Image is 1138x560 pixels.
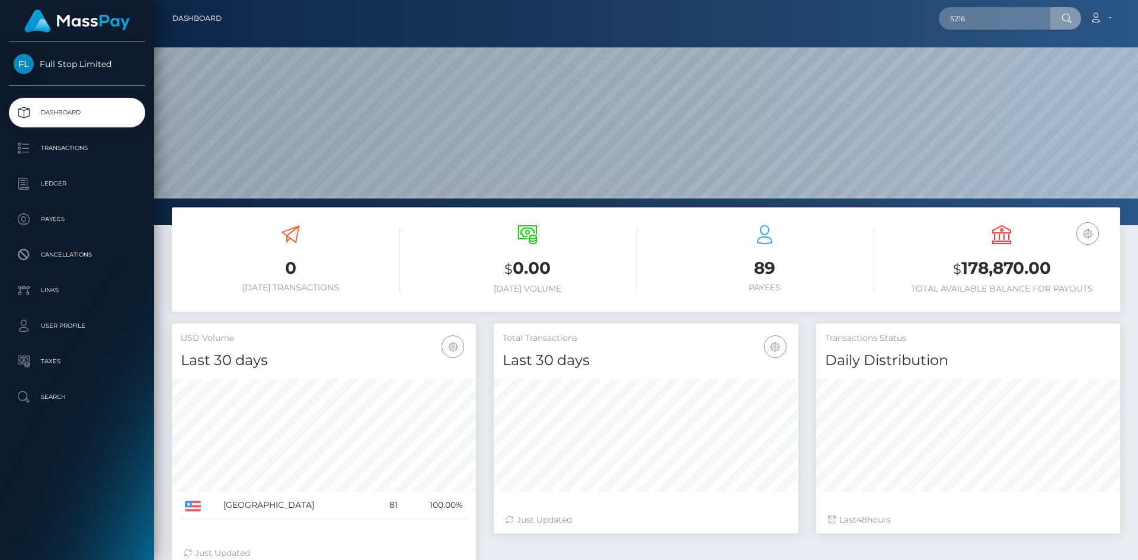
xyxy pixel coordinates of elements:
h6: [DATE] Volume [418,284,637,294]
h5: Total Transactions [503,332,789,344]
h4: Last 30 days [181,350,467,371]
img: MassPay Logo [24,9,130,33]
h5: Transactions Status [825,332,1111,344]
a: Links [9,276,145,305]
p: Taxes [14,353,140,370]
span: 48 [856,514,867,525]
a: Transactions [9,133,145,163]
p: User Profile [14,317,140,335]
a: User Profile [9,311,145,341]
p: Dashboard [14,104,140,121]
h5: USD Volume [181,332,467,344]
td: 100.00% [402,492,468,519]
input: Search... [939,7,1050,30]
td: [GEOGRAPHIC_DATA] [219,492,376,519]
a: Dashboard [9,98,145,127]
small: $ [953,261,961,277]
a: Cancellations [9,240,145,270]
small: $ [504,261,513,277]
h6: Payees [655,283,874,293]
div: Just Updated [506,514,786,526]
p: Payees [14,210,140,228]
a: Search [9,382,145,412]
img: Full Stop Limited [14,54,34,74]
a: Dashboard [172,6,222,31]
h3: 0 [181,257,400,280]
a: Payees [9,204,145,234]
p: Links [14,281,140,299]
a: Taxes [9,347,145,376]
h4: Last 30 days [503,350,789,371]
h4: Daily Distribution [825,350,1111,371]
span: Full Stop Limited [9,59,145,69]
p: Ledger [14,175,140,193]
div: Last hours [828,514,1108,526]
p: Search [14,388,140,406]
img: US.png [185,501,201,511]
div: Just Updated [184,547,464,559]
td: 81 [376,492,402,519]
h6: Total Available Balance for Payouts [892,284,1111,294]
p: Cancellations [14,246,140,264]
h3: 89 [655,257,874,280]
a: Ledger [9,169,145,199]
h3: 178,870.00 [892,257,1111,281]
h6: [DATE] Transactions [181,283,400,293]
h3: 0.00 [418,257,637,281]
p: Transactions [14,139,140,157]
